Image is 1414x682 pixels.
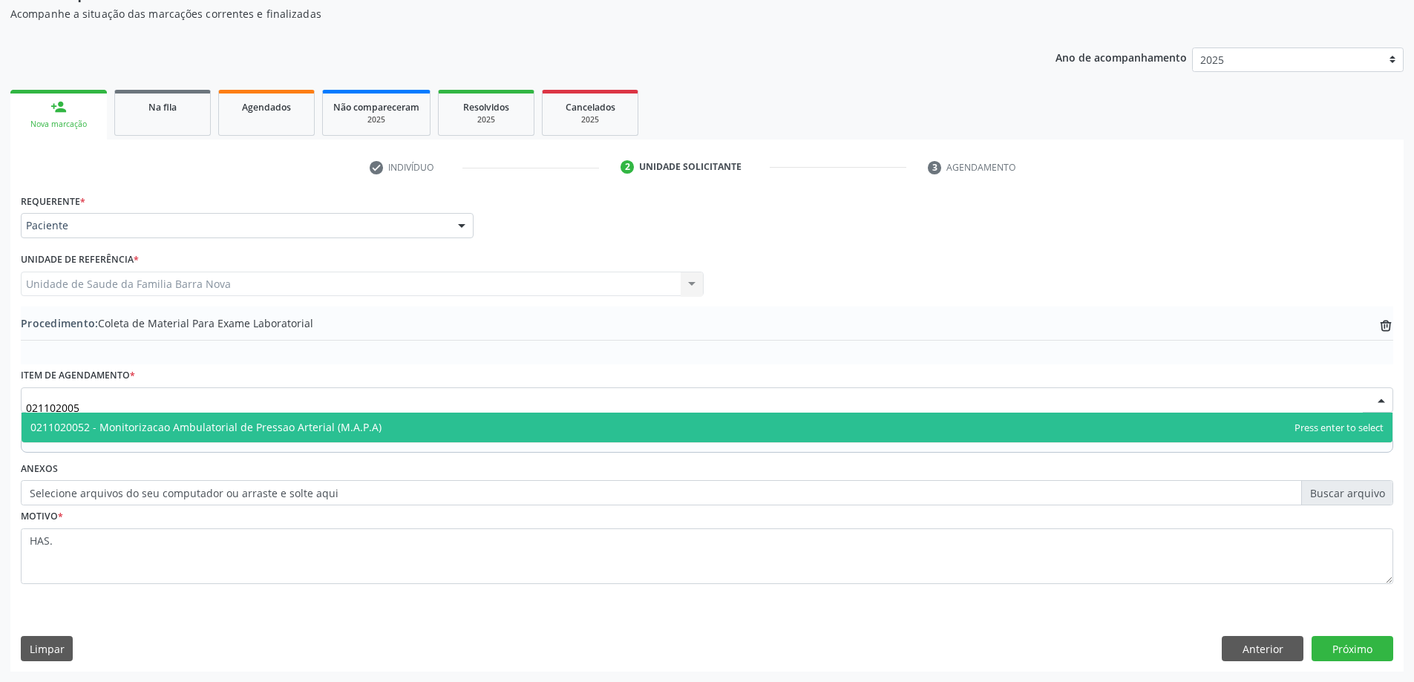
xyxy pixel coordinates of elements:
[10,6,986,22] p: Acompanhe a situação das marcações correntes e finalizadas
[566,101,615,114] span: Cancelados
[1055,47,1187,66] p: Ano de acompanhamento
[21,364,135,387] label: Item de agendamento
[639,160,742,174] div: Unidade solicitante
[26,393,1363,422] input: Buscar por procedimento
[50,99,67,115] div: person_add
[21,505,63,528] label: Motivo
[1312,636,1393,661] button: Próximo
[449,114,523,125] div: 2025
[463,101,509,114] span: Resolvidos
[333,101,419,114] span: Não compareceram
[21,190,85,213] label: Requerente
[1222,636,1303,661] button: Anterior
[242,101,291,114] span: Agendados
[621,160,634,174] div: 2
[21,458,58,481] label: Anexos
[333,114,419,125] div: 2025
[21,119,96,130] div: Nova marcação
[21,315,313,331] span: Coleta de Material Para Exame Laboratorial
[21,249,139,272] label: Unidade de referência
[21,316,98,330] span: Procedimento:
[30,420,382,434] span: 0211020052 - Monitorizacao Ambulatorial de Pressao Arterial (M.A.P.A)
[148,101,177,114] span: Na fila
[553,114,627,125] div: 2025
[26,218,443,233] span: Paciente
